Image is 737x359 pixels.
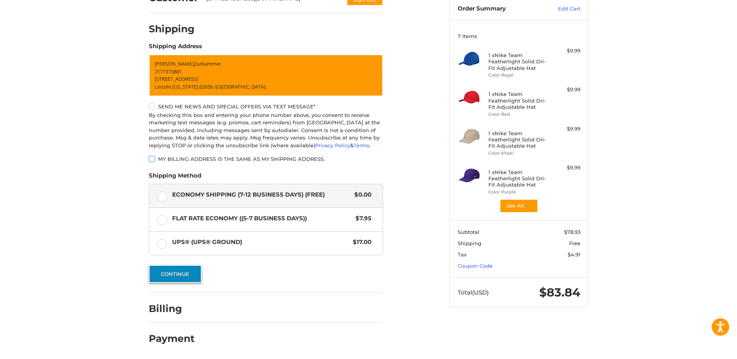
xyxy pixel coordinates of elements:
div: By checking this box and entering your phone number above, you consent to receive marketing text ... [149,112,383,150]
h2: Shipping [149,23,195,35]
span: $83.84 [539,285,580,300]
a: Enter or select a different address [149,54,383,96]
span: $78.93 [564,229,580,235]
span: 2177373881 [155,68,182,75]
h4: 1 x Nike Team Featherlight Solid Dri-Fit Adjustable Hat [488,52,548,71]
span: UPS® (UPS® Ground) [172,238,349,247]
button: See All [500,199,538,213]
h4: 1 x Nike Team Featherlight Solid Dri-Fit Adjustable Hat [488,130,548,149]
h4: 1 x Nike Team Featherlight Solid Dri-Fit Adjustable Hat [488,169,548,188]
a: Terms [354,142,369,148]
li: Color Red [488,111,548,118]
span: $17.00 [349,238,371,247]
a: Edit Cart [541,5,580,13]
label: Send me news and special offers via text message* [149,103,383,110]
h4: 1 x Nike Team Featherlight Solid Dri-Fit Adjustable Hat [488,91,548,110]
span: $7.95 [352,214,371,223]
span: [GEOGRAPHIC_DATA] [216,83,265,90]
li: Color Royal [488,72,548,78]
li: Color Purple [488,189,548,195]
span: Flat Rate Economy ((5-7 Business Days)) [172,214,352,223]
div: $9.99 [550,125,580,133]
span: Lincoln, [155,83,172,90]
a: Privacy Policy [315,142,350,148]
li: Color Khaki [488,150,548,157]
h2: Billing [149,303,194,315]
div: $9.99 [550,47,580,55]
span: Economy Shipping (7-12 Business Days) (Free) [172,190,351,199]
span: $0.00 [350,190,371,199]
a: Coupon Code [458,263,493,269]
div: $9.99 [550,164,580,172]
legend: Shipping Method [149,171,201,184]
h2: Payment [149,333,195,345]
legend: Shipping Address [149,42,202,54]
div: $9.99 [550,86,580,94]
label: My billing address is the same as my shipping address. [149,156,383,162]
span: Free [569,240,580,246]
span: Tax [458,251,467,258]
span: [PERSON_NAME] [155,60,194,67]
span: Subtotal [458,229,479,235]
h3: 7 Items [458,33,580,39]
span: [US_STATE], [172,83,199,90]
span: Total (USD) [458,289,489,296]
span: [STREET_ADDRESS] [155,75,198,82]
button: Continue [149,265,202,283]
h3: Order Summary [458,5,541,13]
span: Zurkammer [194,60,221,67]
span: $4.91 [568,251,580,258]
span: 62656 / [199,83,216,90]
span: Shipping [458,240,481,246]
